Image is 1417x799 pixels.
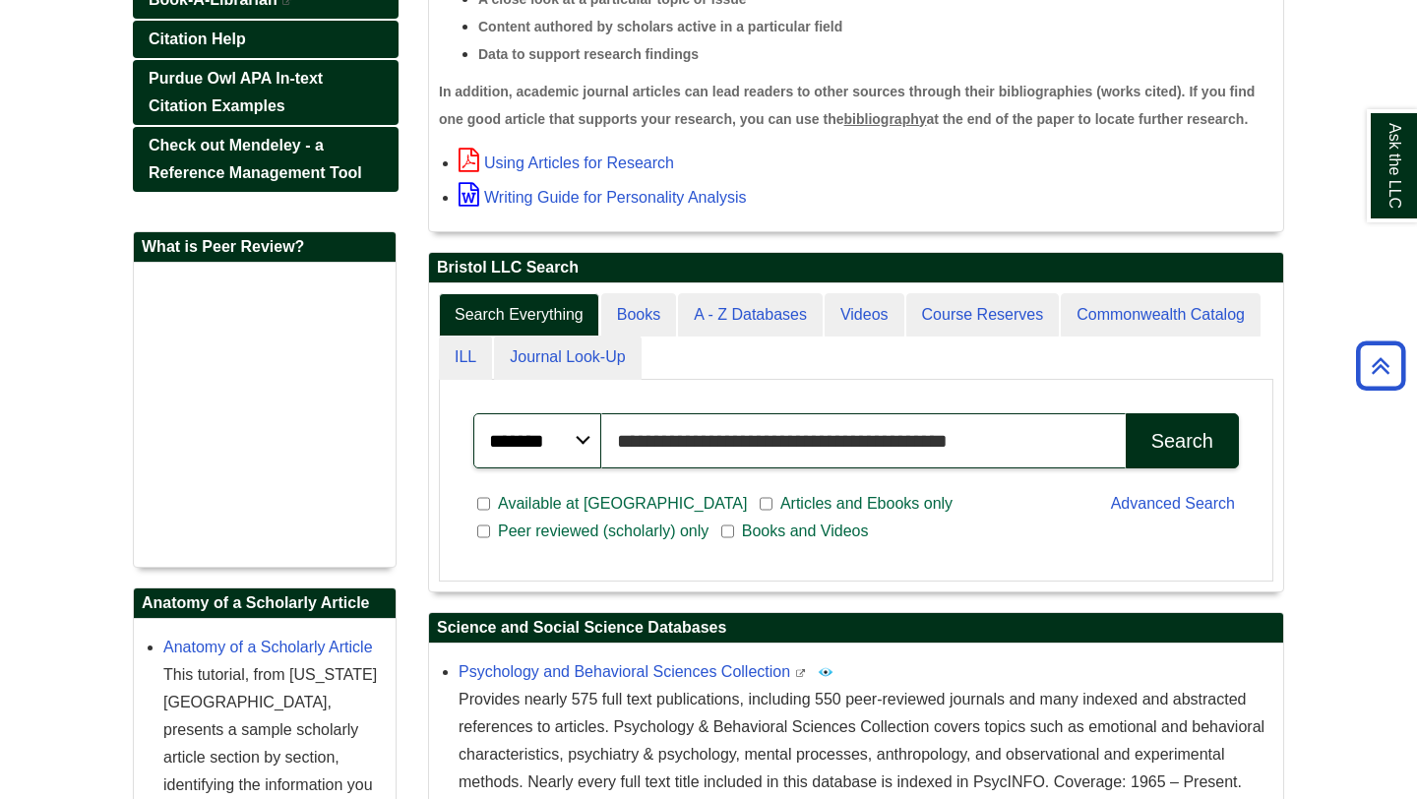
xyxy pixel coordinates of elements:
[678,293,823,338] a: A - Z Databases
[1349,352,1412,379] a: Back to Top
[818,664,833,680] img: Peer Reviewed
[149,70,323,114] span: Purdue Owl APA In-text Citation Examples
[459,686,1273,796] div: Provides nearly 575 full text publications, including 550 peer-reviewed journals and many indexed...
[429,613,1283,644] h2: Science and Social Science Databases
[149,137,362,181] span: Check out Mendeley - a Reference Management Tool
[134,232,396,263] h2: What is Peer Review?
[490,520,716,543] span: Peer reviewed (scholarly) only
[1061,293,1261,338] a: Commonwealth Catalog
[163,639,373,655] a: Anatomy of a Scholarly Article
[601,293,676,338] a: Books
[760,495,772,513] input: Articles and Ebooks only
[439,336,492,380] a: ILL
[477,522,490,540] input: Peer reviewed (scholarly) only
[429,253,1283,283] h2: Bristol LLC Search
[906,293,1060,338] a: Course Reserves
[439,293,599,338] a: Search Everything
[478,19,842,34] span: Content authored by scholars active in a particular field
[1151,430,1213,453] div: Search
[133,127,399,192] a: Check out Mendeley - a Reference Management Tool
[494,336,641,380] a: Journal Look-Up
[459,189,746,206] a: Writing Guide for Personality Analysis
[490,492,755,516] span: Available at [GEOGRAPHIC_DATA]
[439,84,1255,127] span: In addition, academic journal articles can lead readers to other sources through their bibliograp...
[133,21,399,58] a: Citation Help
[1111,495,1235,512] a: Advanced Search
[133,60,399,125] a: Purdue Owl APA In-text Citation Examples
[795,669,807,678] i: This link opens in a new window
[134,588,396,619] h2: Anatomy of a Scholarly Article
[825,293,904,338] a: Videos
[772,492,960,516] span: Articles and Ebooks only
[477,495,490,513] input: Available at [GEOGRAPHIC_DATA]
[149,31,246,47] span: Citation Help
[721,522,734,540] input: Books and Videos
[459,663,790,680] a: Psychology and Behavioral Sciences Collection
[1126,413,1239,468] button: Search
[459,154,674,171] a: Using Articles for Research
[844,111,927,127] span: bibliography
[734,520,877,543] span: Books and Videos
[478,46,699,62] span: Data to support research findings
